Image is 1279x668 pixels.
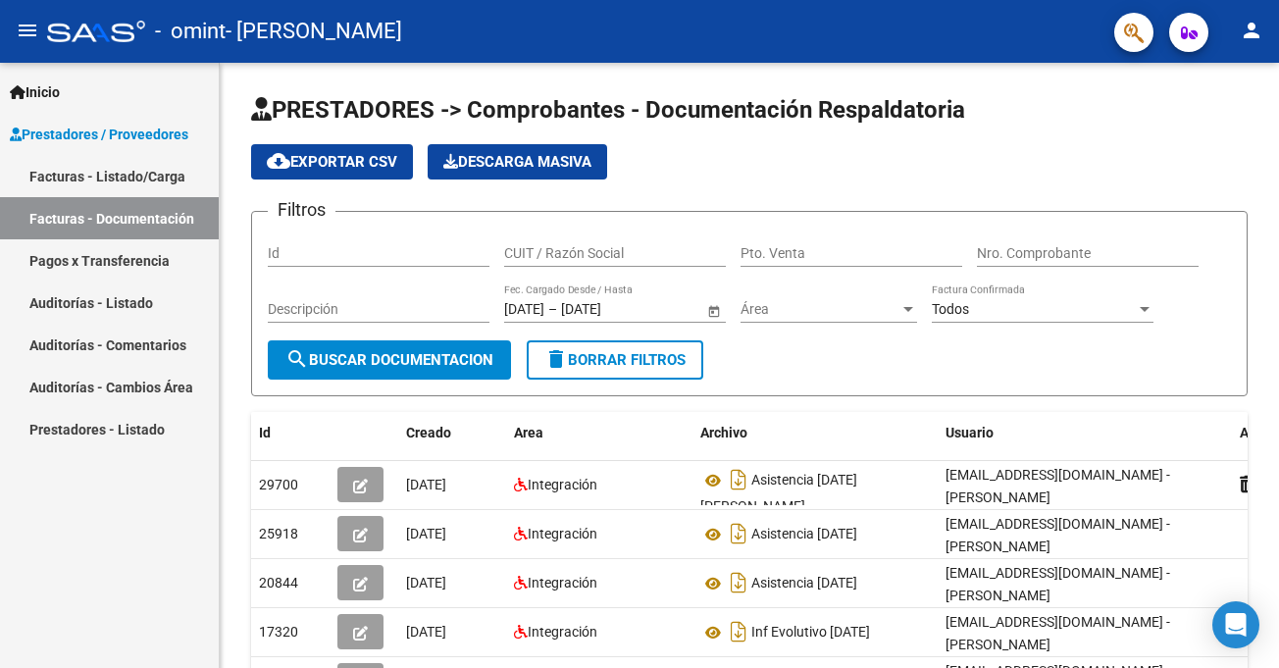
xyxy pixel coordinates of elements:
datatable-header-cell: Archivo [692,412,938,454]
span: Todos [932,301,969,317]
span: Area [514,425,543,440]
span: [EMAIL_ADDRESS][DOMAIN_NAME] - [PERSON_NAME] [946,467,1170,505]
i: Descargar documento [726,567,751,598]
mat-icon: cloud_download [267,149,290,173]
span: [EMAIL_ADDRESS][DOMAIN_NAME] - [PERSON_NAME] [946,565,1170,603]
span: Inicio [10,81,60,103]
mat-icon: menu [16,19,39,42]
app-download-masive: Descarga masiva de comprobantes (adjuntos) [428,144,607,180]
span: Creado [406,425,451,440]
span: Usuario [946,425,994,440]
mat-icon: delete [544,347,568,371]
span: [EMAIL_ADDRESS][DOMAIN_NAME] - [PERSON_NAME] [946,614,1170,652]
span: 29700 [259,477,298,492]
span: - omint [155,10,226,53]
button: Descarga Masiva [428,144,607,180]
h3: Filtros [268,196,335,224]
datatable-header-cell: Creado [398,412,506,454]
span: Archivo [700,425,747,440]
span: [EMAIL_ADDRESS][DOMAIN_NAME] - [PERSON_NAME] [946,516,1170,554]
i: Descargar documento [726,464,751,495]
span: Asistencia [DATE] [PERSON_NAME] [700,473,857,515]
span: Asistencia [DATE] [751,576,857,591]
span: 17320 [259,624,298,640]
mat-icon: person [1240,19,1263,42]
span: Exportar CSV [267,153,397,171]
span: [DATE] [406,526,446,541]
span: Integración [528,477,597,492]
input: Fecha fin [561,301,657,318]
span: – [548,301,557,318]
span: Integración [528,624,597,640]
input: Fecha inicio [504,301,544,318]
div: Open Intercom Messenger [1212,601,1259,648]
button: Open calendar [703,300,724,321]
span: Id [259,425,271,440]
mat-icon: search [285,347,309,371]
span: Integración [528,575,597,591]
i: Descargar documento [726,518,751,549]
i: Descargar documento [726,616,751,647]
datatable-header-cell: Usuario [938,412,1232,454]
span: Integración [528,526,597,541]
span: Buscar Documentacion [285,351,493,369]
span: 20844 [259,575,298,591]
span: Área [741,301,899,318]
span: - [PERSON_NAME] [226,10,402,53]
span: [DATE] [406,477,446,492]
span: [DATE] [406,624,446,640]
button: Borrar Filtros [527,340,703,380]
span: Borrar Filtros [544,351,686,369]
span: Prestadores / Proveedores [10,124,188,145]
button: Exportar CSV [251,144,413,180]
span: Asistencia [DATE] [751,527,857,542]
button: Buscar Documentacion [268,340,511,380]
span: Inf Evolutivo [DATE] [751,625,870,641]
datatable-header-cell: Id [251,412,330,454]
span: Descarga Masiva [443,153,591,171]
span: 25918 [259,526,298,541]
datatable-header-cell: Area [506,412,692,454]
span: [DATE] [406,575,446,591]
span: PRESTADORES -> Comprobantes - Documentación Respaldatoria [251,96,965,124]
